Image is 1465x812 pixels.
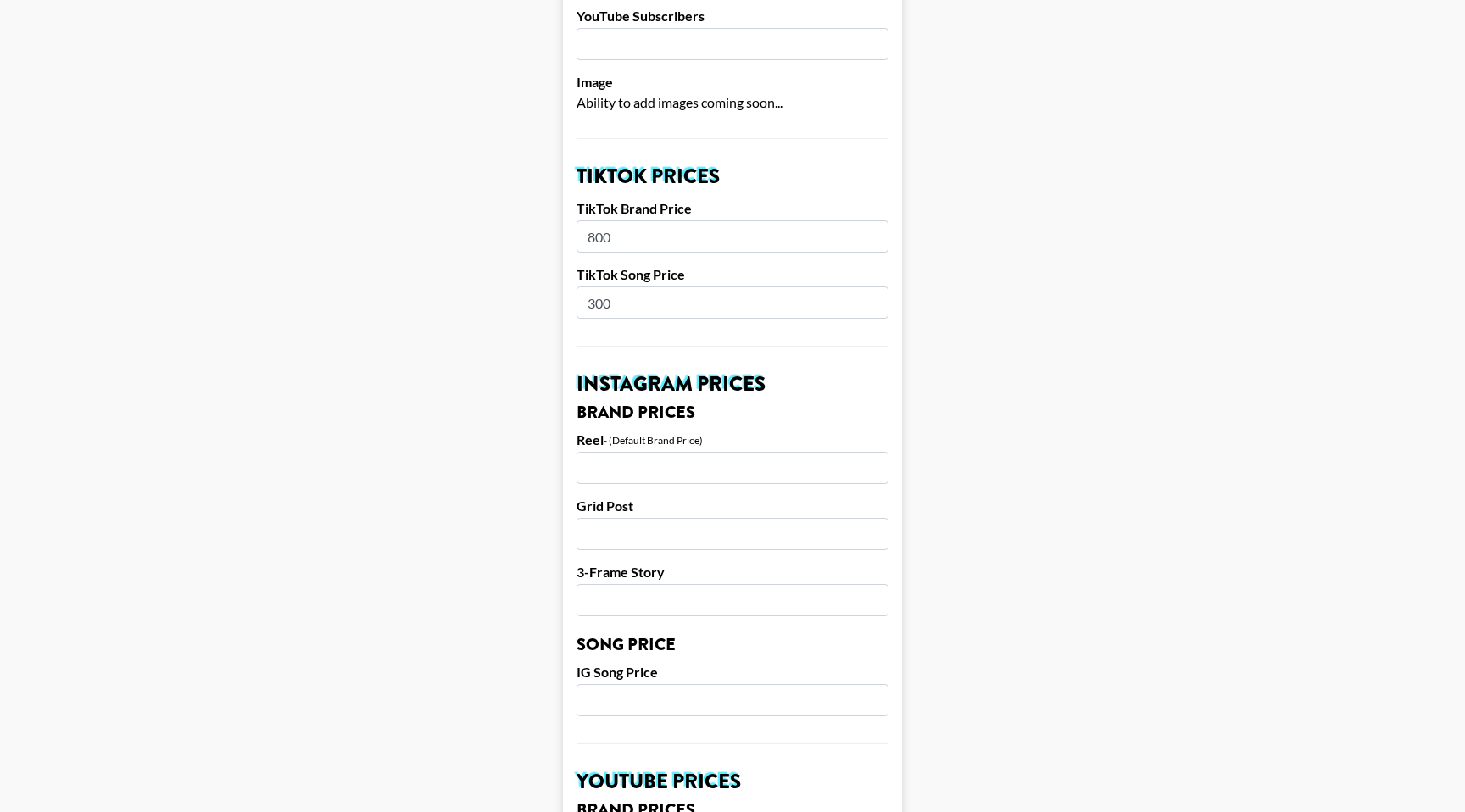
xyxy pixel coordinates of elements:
label: Grid Post [577,498,888,514]
h2: Instagram Prices [577,374,888,394]
label: 3-Frame Story [577,564,888,581]
h2: YouTube Prices [577,771,888,792]
span: Ability to add images coming soon... [577,94,783,110]
h3: Brand Prices [577,404,888,421]
label: Image [577,74,888,91]
label: TikTok Brand Price [577,200,888,217]
h2: TikTok Prices [577,166,888,186]
label: IG Song Price [577,664,888,681]
label: YouTube Subscribers [577,8,888,25]
label: TikTok Song Price [577,266,888,283]
h3: Song Price [577,637,888,653]
div: - (Default Brand Price) [604,434,703,447]
label: Reel [577,431,604,448]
